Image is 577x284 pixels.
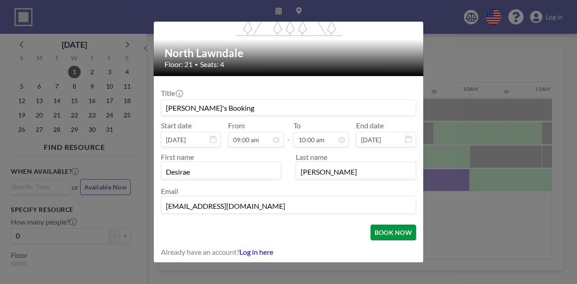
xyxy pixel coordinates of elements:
[293,121,301,130] label: To
[161,153,194,161] label: First name
[161,198,416,213] input: Email
[161,248,239,257] span: Already have an account?
[161,187,178,195] label: Email
[228,121,245,130] label: From
[239,248,273,256] a: Log in here
[356,121,384,130] label: End date
[287,124,290,144] span: -
[371,225,416,240] button: BOOK NOW
[161,121,192,130] label: Start date
[165,46,413,60] h2: North Lawndale
[161,100,416,115] input: Guest reservation
[195,61,198,68] span: •
[161,89,182,98] label: Title
[165,60,192,69] span: Floor: 21
[161,164,281,179] input: First name
[200,60,224,69] span: Seats: 4
[296,153,327,161] label: Last name
[296,164,416,179] input: Last name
